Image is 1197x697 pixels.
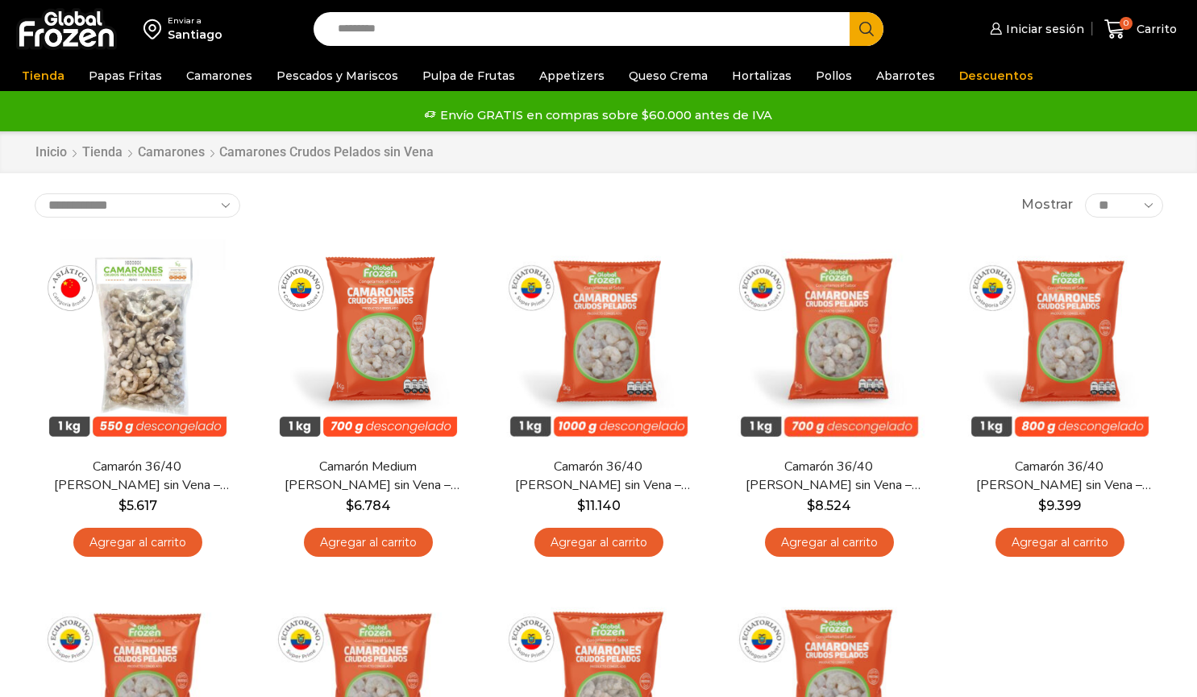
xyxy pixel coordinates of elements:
[168,27,222,43] div: Santiago
[1120,17,1133,30] span: 0
[808,60,860,91] a: Pollos
[765,528,894,558] a: Agregar al carrito: “Camarón 36/40 Crudo Pelado sin Vena - Silver - Caja 10 kg”
[724,60,800,91] a: Hortalizas
[14,60,73,91] a: Tienda
[807,498,851,513] bdi: 8.524
[137,143,206,162] a: Camarones
[304,528,433,558] a: Agregar al carrito: “Camarón Medium Crudo Pelado sin Vena - Silver - Caja 10 kg”
[1038,498,1046,513] span: $
[268,60,406,91] a: Pescados y Mariscos
[534,528,663,558] a: Agregar al carrito: “Camarón 36/40 Crudo Pelado sin Vena - Super Prime - Caja 10 kg”
[35,143,434,162] nav: Breadcrumb
[219,144,434,160] h1: Camarones Crudos Pelados sin Vena
[531,60,613,91] a: Appetizers
[118,498,127,513] span: $
[1021,196,1073,214] span: Mostrar
[736,458,921,495] a: Camarón 36/40 [PERSON_NAME] sin Vena – Silver – Caja 10 kg
[346,498,391,513] bdi: 6.784
[81,143,123,162] a: Tienda
[577,498,621,513] bdi: 11.140
[346,498,354,513] span: $
[1002,21,1084,37] span: Iniciar sesión
[868,60,943,91] a: Abarrotes
[1133,21,1177,37] span: Carrito
[966,458,1152,495] a: Camarón 36/40 [PERSON_NAME] sin Vena – Gold – Caja 10 kg
[986,13,1084,45] a: Iniciar sesión
[73,528,202,558] a: Agregar al carrito: “Camarón 36/40 Crudo Pelado sin Vena - Bronze - Caja 10 kg”
[621,60,716,91] a: Queso Crema
[143,15,168,43] img: address-field-icon.svg
[807,498,815,513] span: $
[505,458,691,495] a: Camarón 36/40 [PERSON_NAME] sin Vena – Super Prime – Caja 10 kg
[35,143,68,162] a: Inicio
[35,193,240,218] select: Pedido de la tienda
[118,498,157,513] bdi: 5.617
[1038,498,1081,513] bdi: 9.399
[951,60,1041,91] a: Descuentos
[850,12,883,46] button: Search button
[44,458,230,495] a: Camarón 36/40 [PERSON_NAME] sin Vena – Bronze – Caja 10 kg
[275,458,460,495] a: Camarón Medium [PERSON_NAME] sin Vena – Silver – Caja 10 kg
[81,60,170,91] a: Papas Fritas
[168,15,222,27] div: Enviar a
[1100,10,1181,48] a: 0 Carrito
[995,528,1124,558] a: Agregar al carrito: “Camarón 36/40 Crudo Pelado sin Vena - Gold - Caja 10 kg”
[414,60,523,91] a: Pulpa de Frutas
[178,60,260,91] a: Camarones
[577,498,585,513] span: $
